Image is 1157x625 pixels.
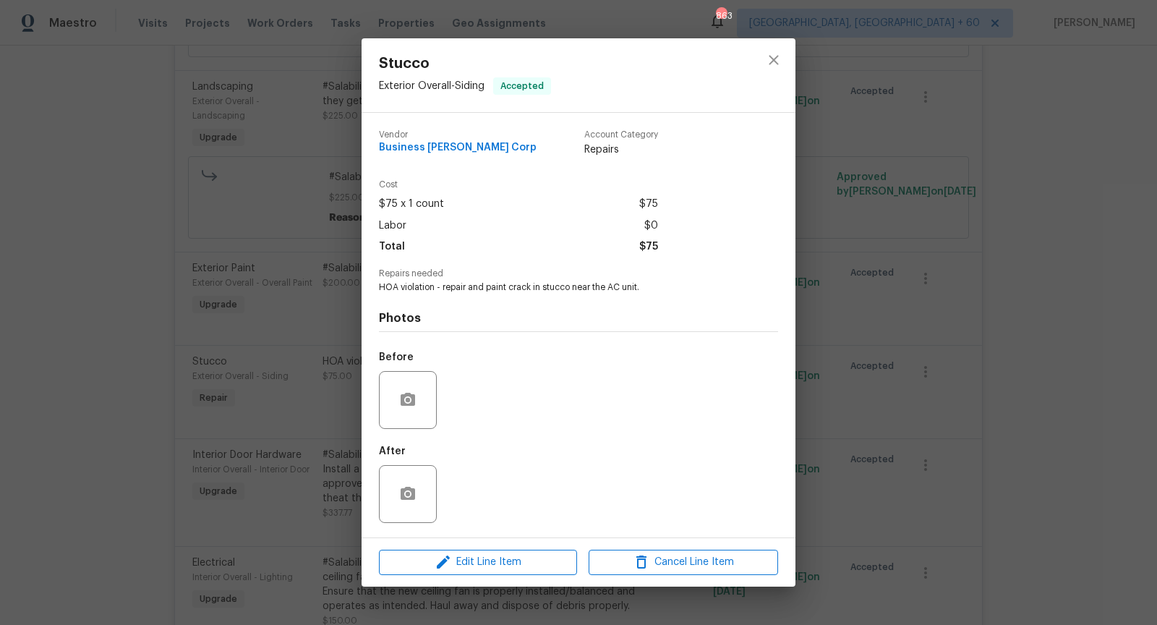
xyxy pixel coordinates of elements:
[379,143,537,153] span: Business [PERSON_NAME] Corp
[379,130,537,140] span: Vendor
[379,56,551,72] span: Stucco
[379,311,778,326] h4: Photos
[589,550,778,575] button: Cancel Line Item
[593,553,774,571] span: Cancel Line Item
[644,216,658,237] span: $0
[379,352,414,362] h5: Before
[756,43,791,77] button: close
[379,550,577,575] button: Edit Line Item
[383,553,573,571] span: Edit Line Item
[639,237,658,258] span: $75
[379,446,406,456] h5: After
[379,269,778,279] span: Repairs needed
[716,9,726,23] div: 863
[639,194,658,215] span: $75
[379,281,738,294] span: HOA violation - repair and paint crack in stucco near the AC unit.
[379,81,484,91] span: Exterior Overall - Siding
[584,130,658,140] span: Account Category
[379,194,444,215] span: $75 x 1 count
[379,216,406,237] span: Labor
[379,180,658,190] span: Cost
[379,237,405,258] span: Total
[584,143,658,157] span: Repairs
[495,79,550,93] span: Accepted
